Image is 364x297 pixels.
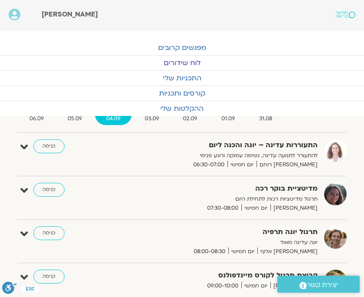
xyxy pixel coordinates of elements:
span: יום חמישי [241,281,270,290]
a: כניסה [33,226,65,240]
strong: תרגול יוגה תרפיה [136,226,318,238]
span: 02.09 [172,114,209,123]
span: יום חמישי [241,204,270,213]
span: [PERSON_NAME] אלוף [257,247,318,256]
span: [PERSON_NAME] [270,281,318,290]
span: 04.09 [95,114,132,123]
span: יום חמישי [228,247,257,256]
span: 05.09 [57,114,94,123]
span: 06.09 [18,114,55,123]
span: 01.09 [210,114,246,123]
span: יצירת קשר [307,279,338,291]
a: יצירת קשר [277,276,360,293]
span: 09:00-10:00 [204,281,241,290]
p: יוגה עדינה מאוד [136,238,318,247]
span: יום חמישי [227,160,257,169]
span: [PERSON_NAME] [42,10,98,19]
p: תרגול מדיטציות רכות לתחילת היום [136,195,318,204]
a: כניסה [33,139,65,153]
span: 07:30-08:00 [204,204,241,213]
span: 03.09 [133,114,170,123]
span: [PERSON_NAME] [270,204,318,213]
span: 06:30-07:00 [190,160,227,169]
p: להתעורר לתנועה עדינה, נשימה עמוקה ורוגע פנימי [136,151,318,160]
span: 08:00-08:30 [191,247,228,256]
span: 31.08 [248,114,283,123]
span: [PERSON_NAME] רוחם [257,160,318,169]
a: כניסה [33,270,65,284]
strong: התעוררות עדינה – יוגה והכנה ליום [136,139,318,151]
strong: מדיטציית בוקר רכה [136,183,318,195]
a: כניסה [33,183,65,197]
strong: קבוצת תרגול לקורס מיינדפולנס [136,270,318,281]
